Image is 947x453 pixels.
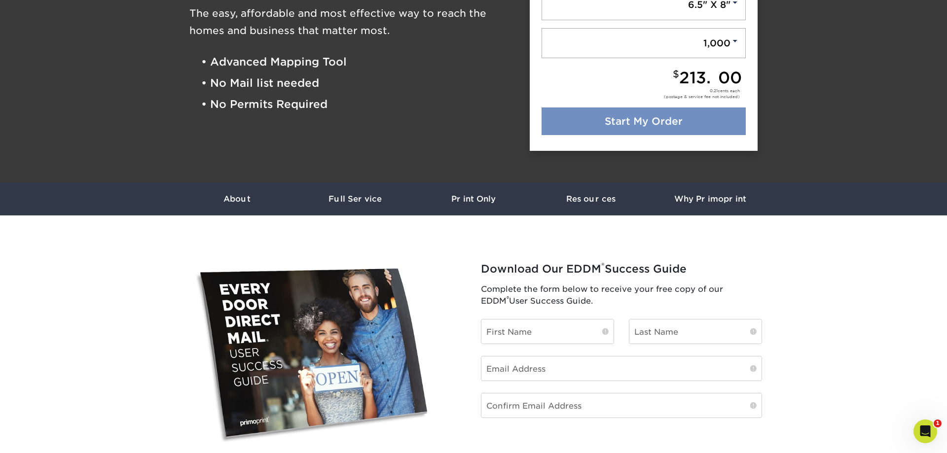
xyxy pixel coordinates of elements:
[934,419,942,427] span: 1
[533,194,651,204] h3: Resources
[296,194,414,204] h3: Full Service
[178,182,296,215] a: About
[913,419,937,443] iframe: Intercom live chat
[710,88,718,93] span: 0.21
[201,72,515,94] li: • No Mail list needed
[201,51,515,72] li: • Advanced Mapping Tool
[601,261,605,271] sup: ®
[189,5,515,39] h3: The easy, affordable and most effective way to reach the homes and business that matter most.
[185,260,450,452] img: EDDM Success Guide
[507,295,509,302] sup: ®
[651,194,769,204] h3: Why Primoprint
[664,88,740,100] div: cents each (postage & service fee not included)
[178,194,296,204] h3: About
[651,182,769,215] a: Why Primoprint
[542,107,746,135] a: Start My Order
[673,69,679,80] small: $
[481,263,762,276] h2: Download Our EDDM Success Guide
[414,194,533,204] h3: Print Only
[481,283,762,307] p: Complete the form below to receive your free copy of our EDDM User Success Guide.
[414,182,533,215] a: Print Only
[542,28,746,59] a: 1,000
[679,68,742,87] span: 213.00
[201,94,515,115] li: • No Permits Required
[533,182,651,215] a: Resources
[296,182,414,215] a: Full Service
